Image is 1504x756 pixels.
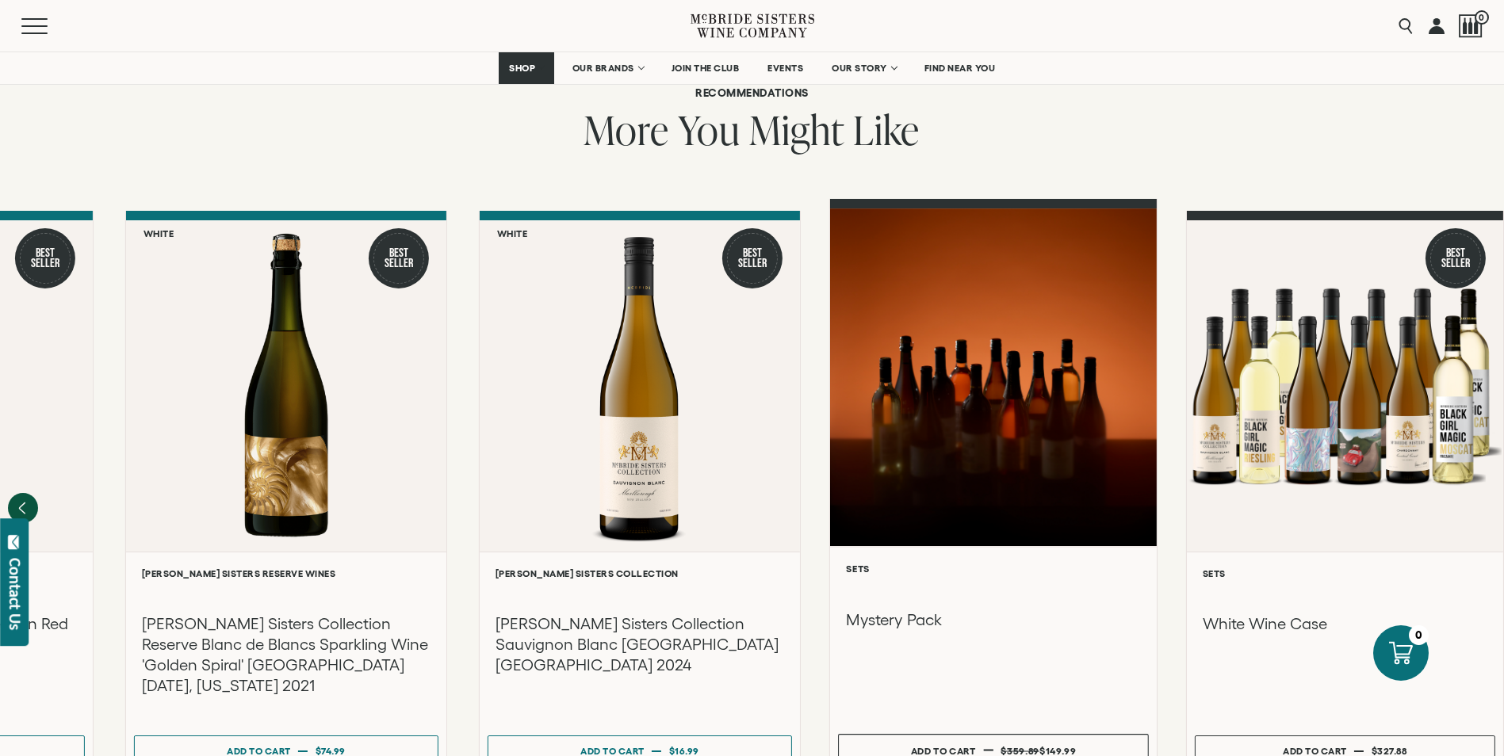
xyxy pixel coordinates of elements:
span: $74.99 [316,746,346,756]
h3: White Wine Case [1203,613,1487,634]
span: Might [749,102,844,157]
a: SHOP [499,52,554,84]
span: $16.99 [669,746,699,756]
span: $149.99 [1039,745,1076,755]
button: Previous [8,493,38,523]
h6: White [497,228,528,239]
span: OUR BRANDS [572,63,634,74]
span: Like [853,102,920,157]
span: SHOP [509,63,536,74]
div: 0 [1409,625,1429,645]
div: Contact Us [7,558,23,630]
h6: Sets [846,563,1140,574]
h3: [PERSON_NAME] Sisters Collection Reserve Blanc de Blancs Sparkling Wine 'Golden Spiral' [GEOGRAPH... [142,613,431,696]
span: FIND NEAR YOU [924,63,996,74]
h6: Sets [1203,568,1487,578]
span: OUR STORY [832,63,887,74]
a: JOIN THE CLUB [661,52,750,84]
a: EVENTS [757,52,813,84]
h6: Recommendations [125,87,1379,98]
a: OUR BRANDS [562,52,653,84]
span: JOIN THE CLUB [672,63,740,74]
h6: [PERSON_NAME] Sisters Reserve Wines [142,568,431,578]
a: FIND NEAR YOU [914,52,1006,84]
a: OUR STORY [821,52,906,84]
h6: White [144,228,174,239]
s: $359.89 [1001,745,1039,755]
span: 0 [1475,10,1489,25]
h3: [PERSON_NAME] Sisters Collection Sauvignon Blanc [GEOGRAPHIC_DATA] [GEOGRAPHIC_DATA] 2024 [496,613,784,675]
span: More [584,102,669,157]
button: Mobile Menu Trigger [21,18,78,34]
span: $327.88 [1372,746,1407,756]
span: You [678,102,741,157]
span: EVENTS [767,63,803,74]
h6: [PERSON_NAME] Sisters Collection [496,568,784,578]
h3: Mystery Pack [846,609,1140,631]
